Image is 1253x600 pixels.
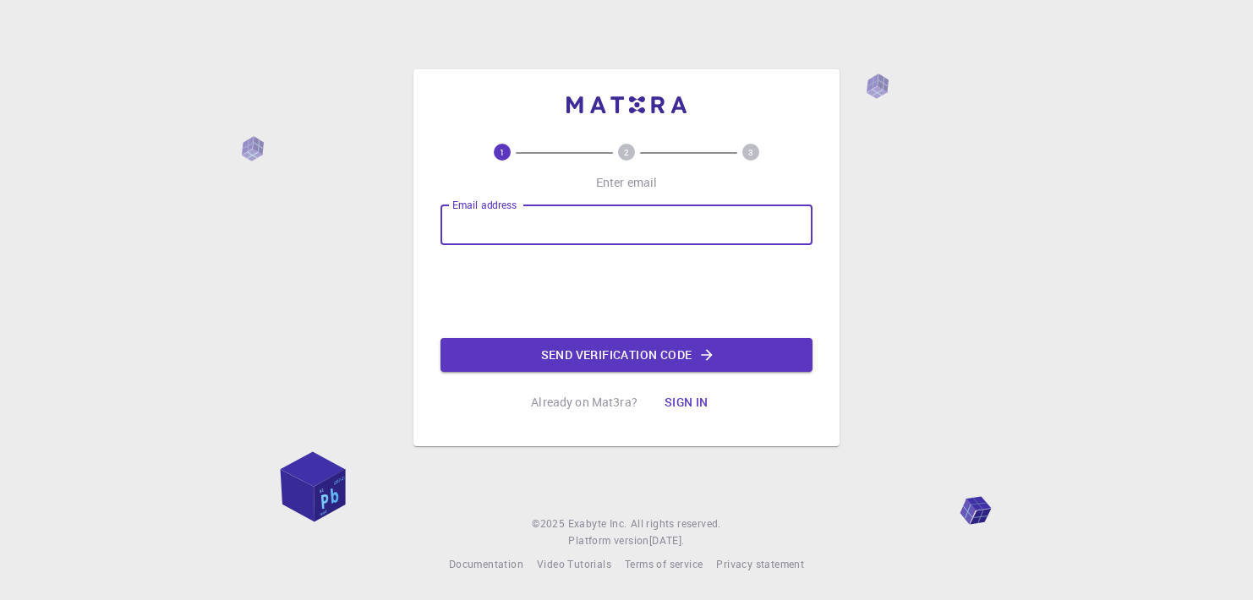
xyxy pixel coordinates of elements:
p: Enter email [596,174,658,191]
span: Privacy statement [716,557,804,570]
span: Exabyte Inc. [568,516,627,530]
span: © 2025 [532,515,567,532]
a: Video Tutorials [537,556,611,573]
a: Exabyte Inc. [568,515,627,532]
span: All rights reserved. [631,515,721,532]
a: Documentation [449,556,523,573]
a: Privacy statement [716,556,804,573]
text: 2 [624,146,629,158]
span: [DATE] . [649,533,685,547]
a: [DATE]. [649,532,685,549]
button: Send verification code [440,338,813,372]
iframe: reCAPTCHA [498,259,755,325]
a: Terms of service [625,556,703,573]
label: Email address [452,198,517,212]
button: Sign in [651,385,722,419]
text: 1 [500,146,505,158]
p: Already on Mat3ra? [531,394,637,411]
span: Platform version [568,532,648,549]
span: Video Tutorials [537,557,611,570]
span: Documentation [449,557,523,570]
text: 3 [748,146,753,158]
span: Terms of service [625,557,703,570]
